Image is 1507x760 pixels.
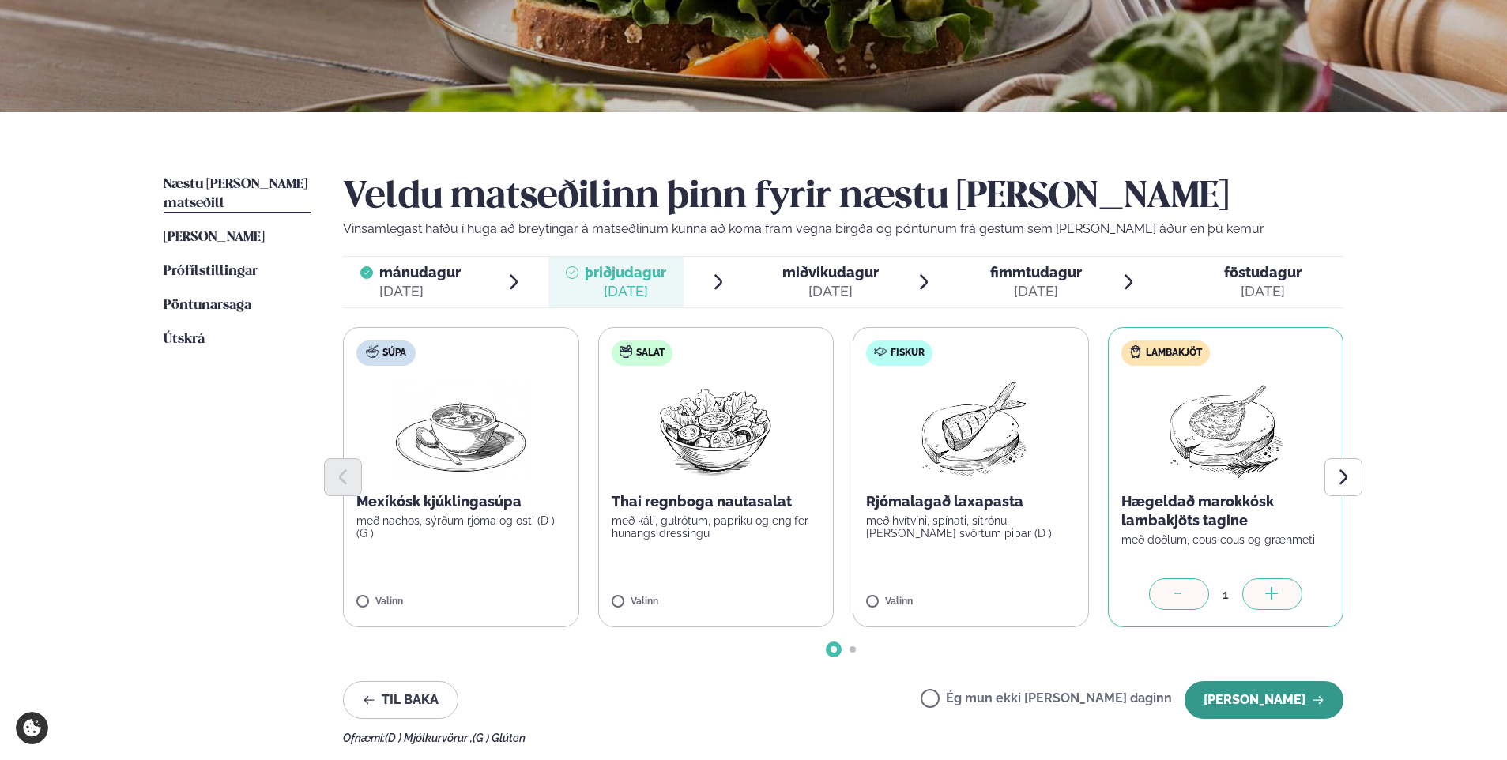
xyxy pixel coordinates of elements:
[1224,282,1302,301] div: [DATE]
[990,264,1082,280] span: fimmtudagur
[356,514,566,540] p: með nachos, sýrðum rjóma og osti (D ) (G )
[901,378,1041,480] img: Fish.png
[782,282,879,301] div: [DATE]
[343,220,1343,239] p: Vinsamlegast hafðu í huga að breytingar á matseðlinum kunna að koma fram vegna birgða og pöntunum...
[1146,347,1202,359] span: Lambakjöt
[585,282,666,301] div: [DATE]
[831,646,837,653] span: Go to slide 1
[343,732,1343,744] div: Ofnæmi:
[164,333,205,346] span: Útskrá
[1121,492,1331,530] p: Hægeldað marokkósk lambakjöts tagine
[164,265,258,278] span: Prófílstillingar
[874,345,887,358] img: fish.svg
[379,264,461,280] span: mánudagur
[1224,264,1302,280] span: föstudagur
[990,282,1082,301] div: [DATE]
[164,296,251,315] a: Pöntunarsaga
[612,514,821,540] p: með káli, gulrótum, papriku og engifer hunangs dressingu
[343,175,1343,220] h2: Veldu matseðilinn þinn fyrir næstu [PERSON_NAME]
[1324,458,1362,496] button: Next slide
[473,732,526,744] span: (G ) Glúten
[866,492,1076,511] p: Rjómalagað laxapasta
[379,282,461,301] div: [DATE]
[636,347,665,359] span: Salat
[850,646,856,653] span: Go to slide 2
[646,378,786,480] img: Salad.png
[1209,585,1242,604] div: 1
[356,492,566,511] p: Mexíkósk kjúklingasúpa
[164,178,307,210] span: Næstu [PERSON_NAME] matseðill
[1185,681,1343,719] button: [PERSON_NAME]
[1121,533,1331,546] p: með döðlum, cous cous og grænmeti
[891,347,925,359] span: Fiskur
[164,299,251,312] span: Pöntunarsaga
[382,347,406,359] span: Súpa
[391,378,530,480] img: Soup.png
[366,345,379,358] img: soup.svg
[1129,345,1142,358] img: Lamb.svg
[866,514,1076,540] p: með hvítvíni, spínati, sítrónu, [PERSON_NAME] svörtum pipar (D )
[164,175,311,213] a: Næstu [PERSON_NAME] matseðill
[164,228,265,247] a: [PERSON_NAME]
[343,681,458,719] button: Til baka
[16,712,48,744] a: Cookie settings
[585,264,666,280] span: þriðjudagur
[620,345,632,358] img: salad.svg
[164,330,205,349] a: Útskrá
[324,458,362,496] button: Previous slide
[1155,378,1295,480] img: Lamb-Meat.png
[164,231,265,244] span: [PERSON_NAME]
[612,492,821,511] p: Thai regnboga nautasalat
[782,264,879,280] span: miðvikudagur
[385,732,473,744] span: (D ) Mjólkurvörur ,
[164,262,258,281] a: Prófílstillingar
